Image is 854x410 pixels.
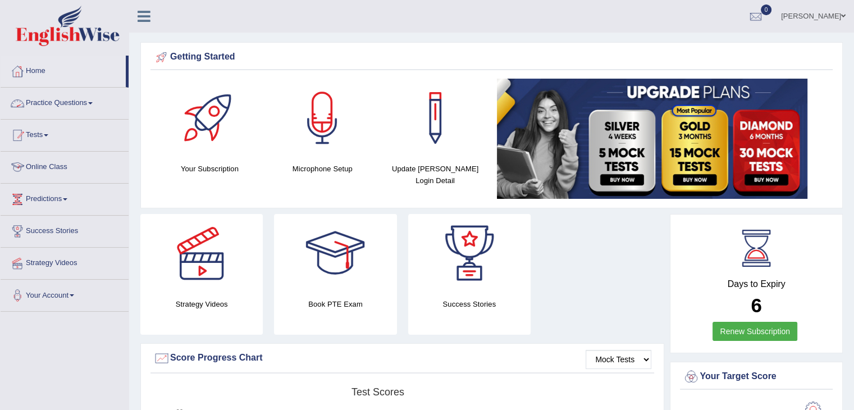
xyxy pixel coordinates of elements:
a: Practice Questions [1,88,129,116]
h4: Strategy Videos [140,298,263,310]
h4: Microphone Setup [272,163,373,175]
a: Online Class [1,152,129,180]
a: Success Stories [1,216,129,244]
h4: Days to Expiry [683,279,830,289]
a: Renew Subscription [713,322,797,341]
a: Your Account [1,280,129,308]
a: Strategy Videos [1,248,129,276]
img: small5.jpg [497,79,807,199]
h4: Your Subscription [159,163,261,175]
div: Your Target Score [683,368,830,385]
a: Tests [1,120,129,148]
a: Predictions [1,184,129,212]
h4: Success Stories [408,298,531,310]
h4: Book PTE Exam [274,298,396,310]
h4: Update [PERSON_NAME] Login Detail [385,163,486,186]
tspan: Test scores [351,386,404,398]
span: 0 [761,4,772,15]
div: Getting Started [153,49,830,66]
div: Score Progress Chart [153,350,651,367]
a: Home [1,56,126,84]
b: 6 [751,294,761,316]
